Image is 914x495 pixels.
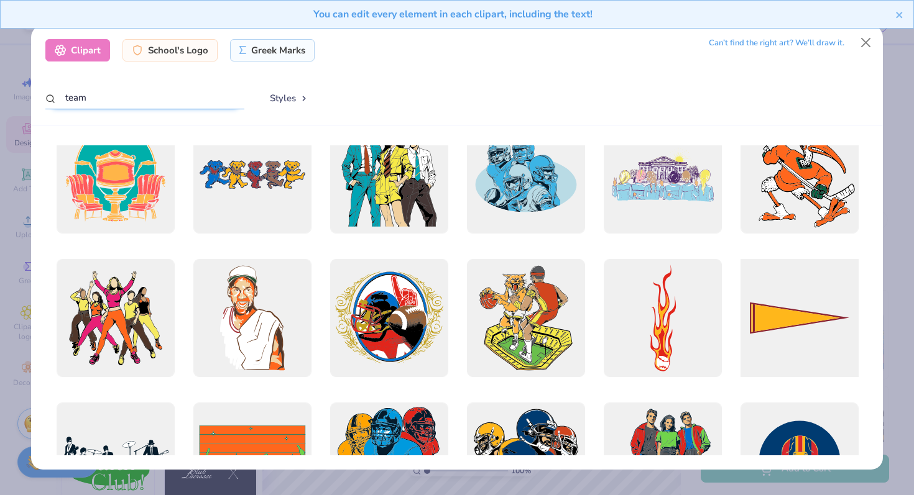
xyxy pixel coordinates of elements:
[45,86,244,109] input: Search by name
[709,32,844,54] div: Can’t find the right art? We’ll draw it.
[230,39,315,61] div: Greek Marks
[895,7,904,22] button: close
[122,39,218,61] div: School's Logo
[257,86,321,110] button: Styles
[10,7,895,22] div: You can edit every element in each clipart, including the text!
[854,31,878,55] button: Close
[45,39,110,61] div: Clipart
